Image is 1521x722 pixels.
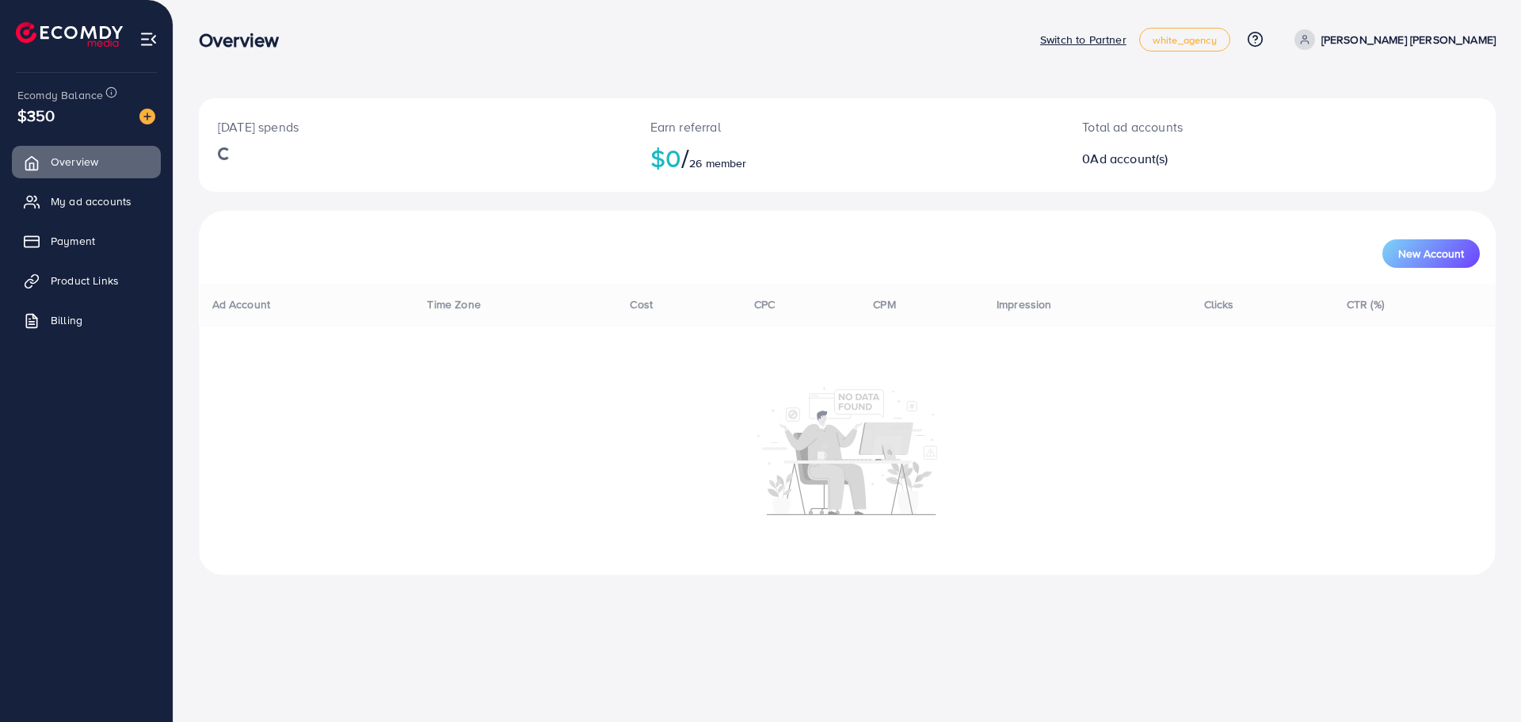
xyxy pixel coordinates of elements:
span: Product Links [51,273,119,288]
span: Payment [51,233,95,249]
p: [DATE] spends [218,117,612,136]
span: / [681,139,689,176]
span: My ad accounts [51,193,132,209]
a: Payment [12,225,161,257]
a: Overview [12,146,161,178]
a: Billing [12,304,161,336]
span: Ad account(s) [1090,150,1168,167]
h3: Overview [199,29,292,52]
img: menu [139,30,158,48]
span: Billing [51,312,82,328]
a: white_agency [1139,28,1230,52]
a: Product Links [12,265,161,296]
button: New Account [1382,239,1480,268]
span: 26 member [689,155,746,171]
span: Ecomdy Balance [17,87,103,103]
img: logo [16,22,123,47]
img: image [139,109,155,124]
span: Overview [51,154,98,170]
p: Total ad accounts [1082,117,1368,136]
span: $350 [17,104,55,127]
p: Switch to Partner [1040,30,1126,49]
a: [PERSON_NAME] [PERSON_NAME] [1288,29,1496,50]
h2: 0 [1082,151,1368,166]
p: Earn referral [650,117,1045,136]
p: [PERSON_NAME] [PERSON_NAME] [1321,30,1496,49]
a: My ad accounts [12,185,161,217]
span: white_agency [1153,35,1217,45]
span: New Account [1398,248,1464,259]
h2: $0 [650,143,1045,173]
